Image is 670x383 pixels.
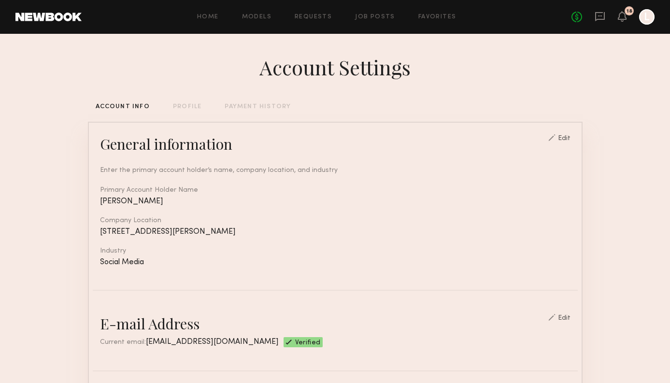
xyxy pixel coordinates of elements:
a: Models [242,14,271,20]
div: 18 [627,9,632,14]
a: Job Posts [355,14,395,20]
a: L [639,9,655,25]
a: Favorites [418,14,456,20]
div: Company Location [100,217,570,224]
div: ACCOUNT INFO [96,104,150,110]
div: Social Media [100,258,570,267]
div: Enter the primary account holder’s name, company location, and industry [100,165,570,175]
div: [PERSON_NAME] [100,198,570,206]
span: Verified [295,340,321,347]
div: Edit [558,135,570,142]
div: Primary Account Holder Name [100,187,570,194]
span: [EMAIL_ADDRESS][DOMAIN_NAME] [146,338,279,346]
div: Account Settings [259,54,411,81]
div: General information [100,134,232,154]
div: E-mail Address [100,314,200,333]
a: Home [197,14,219,20]
div: PAYMENT HISTORY [225,104,291,110]
div: Industry [100,248,570,255]
div: PROFILE [173,104,201,110]
div: Current email: [100,337,279,347]
a: Requests [295,14,332,20]
div: Edit [558,315,570,322]
div: [STREET_ADDRESS][PERSON_NAME] [100,228,570,236]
